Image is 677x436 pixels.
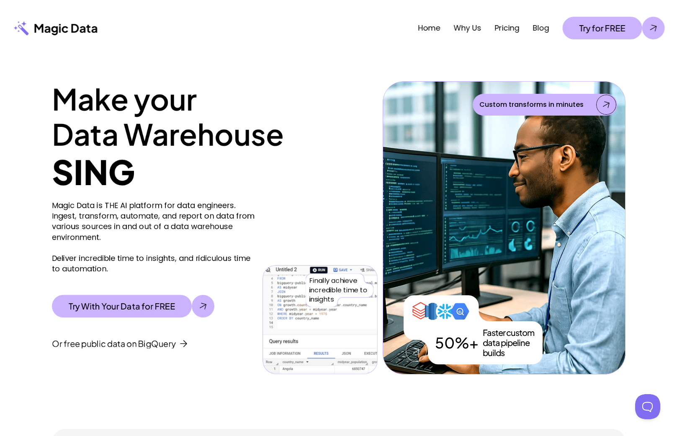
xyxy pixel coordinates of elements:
[579,23,625,33] p: Try for FREE
[52,338,176,348] p: Or free public data on BigQuery
[69,301,175,311] p: Try With Your Data for FREE
[473,94,617,116] a: Custom transforms in minutes
[533,23,549,33] a: Blog
[309,276,370,304] p: Finally achieve incredible time to insights
[52,338,187,348] a: Or free public data on BigQuery
[635,394,660,419] iframe: Toggle Customer Support
[52,81,378,152] h1: Make your Data Warehouse
[435,334,479,351] p: 50%+
[52,295,214,317] a: Try With Your Data for FREE
[562,17,664,39] a: Try for FREE
[494,23,519,33] a: Pricing
[453,23,481,33] a: Why Us
[52,150,135,193] strong: SING
[483,328,545,358] p: Faster custom data pipeline builds
[479,100,584,110] p: Custom transforms in minutes
[33,21,98,36] p: Magic Data
[418,23,440,33] a: Home
[52,200,258,274] p: Magic Data is THE AI platform for data engineers. Ingest, transform, automate, and report on data...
